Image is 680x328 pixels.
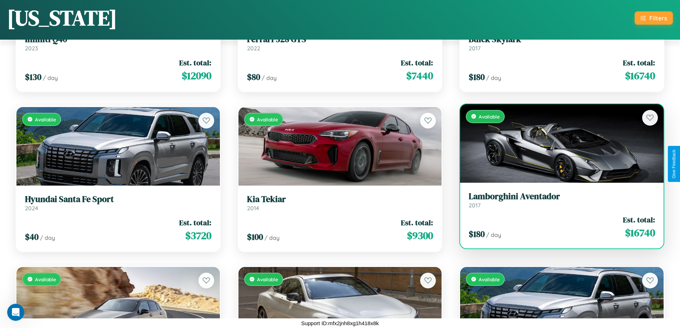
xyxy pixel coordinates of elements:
span: / day [486,74,501,81]
span: $ 130 [25,71,41,83]
span: $ 9300 [407,228,433,243]
span: Available [257,116,278,122]
a: Hyundai Santa Fe Sport2024 [25,194,211,212]
span: $ 80 [247,71,260,83]
span: $ 3720 [185,228,211,243]
span: 2017 [469,45,480,52]
span: / day [43,74,58,81]
span: / day [40,234,55,241]
a: Kia Tekiar2014 [247,194,433,212]
h3: Ferrari 328 GTS [247,34,433,45]
span: / day [265,234,279,241]
span: 2024 [25,205,38,212]
span: $ 16740 [625,69,655,83]
a: Ferrari 328 GTS2022 [247,34,433,52]
span: Available [479,276,500,282]
span: $ 180 [469,228,485,240]
h3: Buick Skylark [469,34,655,45]
span: $ 7440 [406,69,433,83]
span: Est. total: [401,217,433,228]
span: Available [479,113,500,120]
span: 2014 [247,205,259,212]
span: / day [486,231,501,238]
span: 2017 [469,202,480,209]
span: Est. total: [179,217,211,228]
h3: Lamborghini Aventador [469,191,655,202]
span: Available [257,276,278,282]
span: 2023 [25,45,38,52]
span: Available [35,116,56,122]
span: Est. total: [623,57,655,68]
span: Est. total: [179,57,211,68]
span: Est. total: [623,215,655,225]
h1: [US_STATE] [7,3,117,32]
span: Est. total: [401,57,433,68]
iframe: Intercom live chat [7,304,24,321]
span: $ 16740 [625,226,655,240]
h3: Kia Tekiar [247,194,433,205]
button: Filters [635,11,673,25]
span: $ 180 [469,71,485,83]
span: Available [35,276,56,282]
h3: Hyundai Santa Fe Sport [25,194,211,205]
a: Lamborghini Aventador2017 [469,191,655,209]
div: Filters [649,14,667,22]
span: / day [262,74,277,81]
span: 2022 [247,45,260,52]
div: Give Feedback [671,150,676,178]
a: Infiniti Q402023 [25,34,211,52]
span: $ 12090 [182,69,211,83]
h3: Infiniti Q40 [25,34,211,45]
a: Buick Skylark2017 [469,34,655,52]
p: Support ID: mfx2jnh8xg1h418x8k [301,318,379,328]
span: $ 100 [247,231,263,243]
span: $ 40 [25,231,39,243]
